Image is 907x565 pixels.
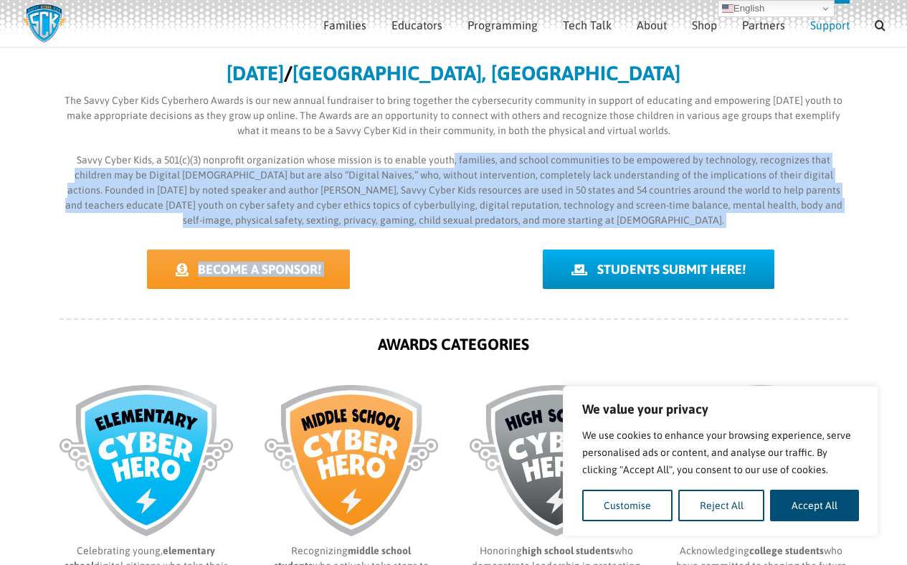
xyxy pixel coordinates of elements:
[467,19,538,31] span: Programming
[198,262,321,277] span: BECOME A SPONSOR!
[742,19,785,31] span: Partners
[563,19,612,31] span: Tech Talk
[60,93,848,138] p: The Savvy Cyber Kids Cyberhero Awards is our new annual fundraiser to bring together the cybersec...
[265,385,438,536] img: SCK-awards-categories-Middle
[582,427,859,478] p: We use cookies to enhance your browsing experience, serve personalised ads or content, and analys...
[391,19,442,31] span: Educators
[597,262,746,277] span: STUDENTS SUBMIT HERE!
[582,401,859,418] p: We value your privacy
[749,545,824,556] b: college students
[637,19,667,31] span: About
[60,153,848,228] p: Savvy Cyber Kids, a 501(c)(3) nonprofit organization whose mission is to enable youth, families, ...
[60,385,233,536] img: SCK-awards-categories-Elementary
[227,62,284,85] b: [DATE]
[293,62,680,85] b: [GEOGRAPHIC_DATA], [GEOGRAPHIC_DATA]
[770,490,859,521] button: Accept All
[22,4,67,43] img: Savvy Cyber Kids Logo
[284,62,293,85] b: /
[582,490,673,521] button: Customise
[323,19,366,31] span: Families
[543,250,774,289] a: STUDENTS SUBMIT HERE!
[678,490,765,521] button: Reject All
[147,250,350,289] a: BECOME A SPONSOR!
[470,385,643,536] img: SCK-awards-categories-High
[692,19,717,31] span: Shop
[522,545,614,556] b: high school students
[378,335,529,353] strong: AWARDS CATEGORIES
[810,19,850,31] span: Support
[722,3,733,14] img: en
